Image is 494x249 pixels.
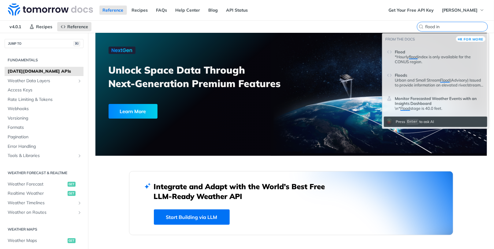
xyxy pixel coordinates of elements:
div: Press to ask AI [394,117,436,126]
img: NextGen [109,47,136,54]
a: FloodsUrban and Small StreamFlood(Advisory) Issued to provide information on elevated river/strea... [384,67,487,90]
span: [DATE][DOMAIN_NAME] APIs [8,68,82,75]
button: JUMP TO⌘/ [5,39,84,48]
span: Recipes [36,24,52,29]
span: Versioning [8,115,82,121]
span: Weather Data Layers [8,78,76,84]
span: Realtime Weather [8,190,66,197]
header: Floods [395,70,484,78]
span: From the docs [385,37,415,41]
button: Show subpages for Weather Data Layers [77,79,82,83]
button: Show subpages for Weather on Routes [77,210,82,215]
span: get [68,238,76,243]
button: Show subpages for Weather Timelines [77,201,82,205]
p: \n* stage is 40.0 feet. [395,106,484,111]
kbd: Enter [407,119,418,124]
a: Reference [57,22,91,31]
span: Rate Limiting & Tokens [8,97,82,103]
span: Reference [67,24,88,29]
button: Show subpages for Tools & Libraries [77,153,82,158]
div: Monitor Forecasted Weather Events with an Insights Dashboard [395,106,484,111]
h2: Integrate and Adapt with the World’s Best Free LLM-Ready Weather API [154,182,334,201]
span: for more [464,37,484,41]
span: Webhooks [8,106,82,112]
a: Weather on RoutesShow subpages for Weather on Routes [5,208,84,217]
a: Formats [5,123,84,132]
header: Monitor Forecasted Weather Events with an Insights Dashboard [395,94,484,106]
span: Flood [400,106,410,111]
a: Error Handling [5,142,84,151]
span: ⌘/ [73,41,80,46]
span: v4.0.1 [6,22,24,31]
span: flood [409,54,418,59]
a: Realtime Weatherget [5,189,84,198]
a: Help Center [172,6,204,15]
span: get [68,191,76,196]
span: Weather on Routes [8,209,76,216]
div: Flood [395,54,484,64]
header: Flood [395,47,484,54]
span: Weather Timelines [8,200,76,206]
a: Get Your Free API Key [385,6,437,15]
a: Blog [205,6,221,15]
h2: Fundamentals [5,57,84,63]
a: Tools & LibrariesShow subpages for Tools & Libraries [5,151,84,160]
span: get [68,182,76,187]
span: Monitor Forecasted Weather Events with an Insights Dashboard [395,96,484,106]
span: Tools & Libraries [8,153,76,159]
span: Access Keys [8,87,82,93]
img: Tomorrow.io Weather API Docs [8,3,93,16]
a: Monitor Forecasted Weather Events with an Insights Dashboard\n*Floodstage is 40.0 feet. [384,91,487,113]
span: Error Handling [8,144,82,150]
button: [PERSON_NAME] [439,6,488,15]
a: Flood*Hourlyfloodindex is only available for the CONUS region. [384,44,487,67]
a: Start Building via LLM [154,209,230,225]
a: Weather Forecastget [5,180,84,189]
h2: Weather Maps [5,227,84,232]
span: Flood [440,78,450,82]
a: Rate Limiting & Tokens [5,95,84,104]
a: Access Keys [5,86,84,95]
a: Weather Mapsget [5,236,84,245]
span: Pagination [8,134,82,140]
span: Floods [395,73,407,78]
a: Learn More [109,104,260,119]
a: Recipes [26,22,56,31]
input: Search [425,24,488,29]
a: FAQs [153,6,171,15]
button: ⌘Kfor more [456,36,486,42]
a: Webhooks [5,104,84,113]
div: Floods [395,78,484,87]
span: Weather Maps [8,238,66,244]
span: Weather Forecast [8,181,66,187]
a: Recipes [128,6,151,15]
svg: Search [419,24,424,29]
a: Pagination [5,132,84,142]
p: *Hourly index is only available for the CONUS region. [395,54,484,64]
h3: Unlock Space Data Through Next-Generation Premium Features [109,63,298,90]
div: Learn More [109,104,158,119]
a: Reference [99,6,127,15]
span: Flood [395,49,405,54]
a: Versioning [5,114,84,123]
a: Weather Data LayersShow subpages for Weather Data Layers [5,76,84,86]
kbd: ⌘K [458,36,462,42]
span: Formats [8,124,82,131]
a: [DATE][DOMAIN_NAME] APIs [5,67,84,76]
h2: Weather Forecast & realtime [5,170,84,176]
a: API Status [223,6,251,15]
span: [PERSON_NAME] [442,7,478,13]
p: Urban and Small Stream (Advisory) Issued to provide information on elevated river/stream flows or... [395,78,484,87]
a: Weather TimelinesShow subpages for Weather Timelines [5,198,84,208]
